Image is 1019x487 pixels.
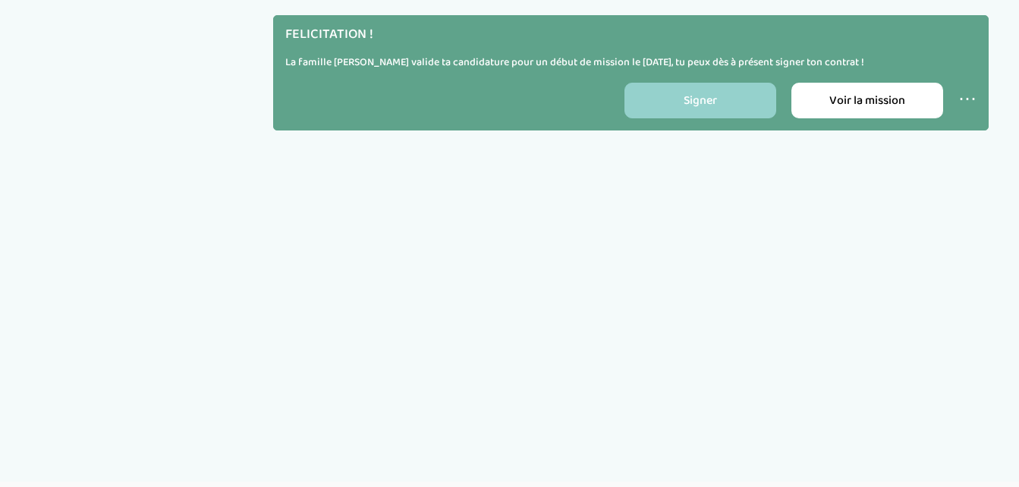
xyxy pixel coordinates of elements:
[285,55,977,71] p: La famille [PERSON_NAME] valide ta candidature pour un début de mission le [DATE], tu peux dès à ...
[285,27,977,42] h4: FELICITATION !
[829,91,905,110] span: Voir la mission
[624,83,776,118] a: Signer
[791,83,943,118] a: Voir la mission
[958,85,977,115] a: ⋯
